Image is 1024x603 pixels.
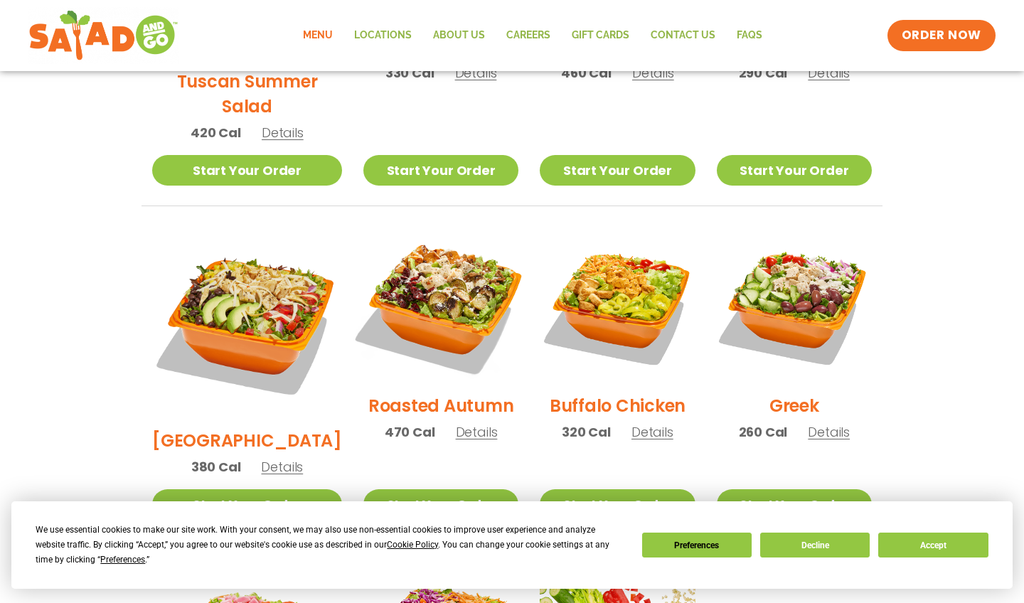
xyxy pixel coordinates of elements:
span: 380 Cal [191,457,241,476]
a: Start Your Order [540,155,695,186]
a: ORDER NOW [887,20,996,51]
h2: Tuscan Summer Salad [152,69,342,119]
a: Start Your Order [363,489,518,520]
span: ORDER NOW [902,27,981,44]
img: Product photo for Buffalo Chicken Salad [540,228,695,383]
span: Cookie Policy [387,540,438,550]
button: Preferences [642,533,752,557]
img: Product photo for Roasted Autumn Salad [350,214,532,396]
a: FAQs [726,19,773,52]
span: Details [456,423,498,441]
span: 470 Cal [385,422,435,442]
div: We use essential cookies to make our site work. With your consent, we may also use non-essential ... [36,523,624,567]
h2: Buffalo Chicken [550,393,686,418]
img: new-SAG-logo-768×292 [28,7,178,64]
a: Contact Us [640,19,726,52]
a: Start Your Order [152,489,342,520]
span: Details [455,64,497,82]
span: Preferences [100,555,145,565]
a: Careers [496,19,561,52]
span: 260 Cal [739,422,788,442]
a: Start Your Order [363,155,518,186]
span: Details [632,64,674,82]
div: Cookie Consent Prompt [11,501,1013,589]
span: 420 Cal [191,123,241,142]
h2: Roasted Autumn [368,393,514,418]
h2: Greek [769,393,819,418]
a: Start Your Order [717,155,872,186]
img: Product photo for BBQ Ranch Salad [152,228,342,417]
a: GIFT CARDS [561,19,640,52]
span: 330 Cal [385,63,434,82]
a: Start Your Order [717,489,872,520]
a: Start Your Order [540,489,695,520]
span: 320 Cal [562,422,611,442]
h2: [GEOGRAPHIC_DATA] [152,428,342,453]
nav: Menu [292,19,773,52]
span: Details [261,458,303,476]
span: Details [808,64,850,82]
img: Product photo for Greek Salad [717,228,872,383]
span: Details [262,124,304,142]
a: Menu [292,19,343,52]
span: 290 Cal [739,63,788,82]
span: Details [631,423,673,441]
span: 460 Cal [561,63,612,82]
button: Accept [878,533,988,557]
a: Locations [343,19,422,52]
a: Start Your Order [152,155,342,186]
a: About Us [422,19,496,52]
button: Decline [760,533,870,557]
span: Details [808,423,850,441]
